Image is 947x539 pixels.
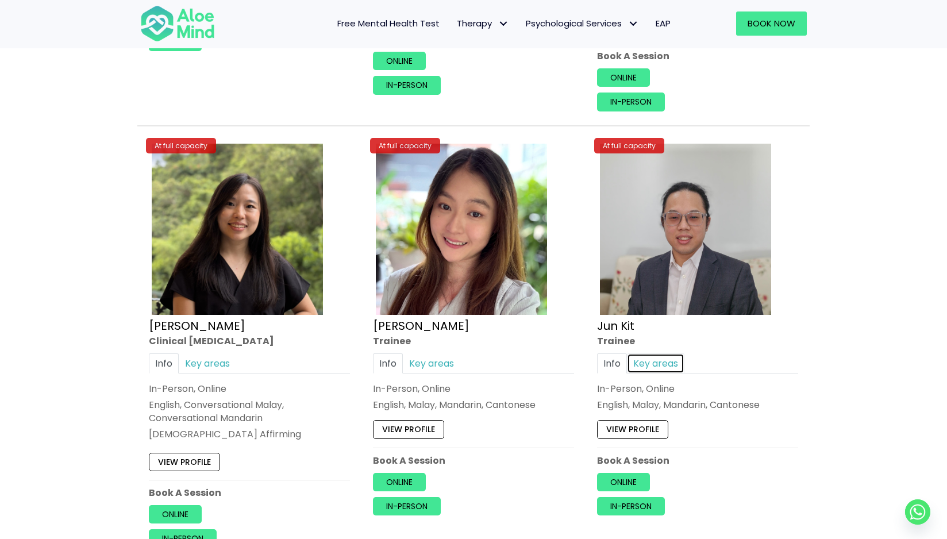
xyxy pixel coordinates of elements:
[597,68,650,87] a: Online
[149,486,350,499] p: Book A Session
[376,144,547,315] img: hoong yee trainee
[736,11,807,36] a: Book Now
[597,421,668,439] a: View profile
[373,421,444,439] a: View profile
[597,398,798,411] p: English, Malay, Mandarin, Cantonese
[457,17,509,29] span: Therapy
[373,382,574,395] div: In-Person, Online
[597,334,798,348] div: Trainee
[597,353,627,374] a: Info
[495,16,511,32] span: Therapy: submenu
[149,318,245,334] a: [PERSON_NAME]
[594,138,664,153] div: At full capacity
[373,52,426,70] a: Online
[597,382,798,395] div: In-Person, Online
[373,497,441,515] a: In-person
[647,11,679,36] a: EAP
[905,499,930,525] a: Whatsapp
[597,454,798,467] p: Book A Session
[403,353,460,374] a: Key areas
[597,93,665,111] a: In-person
[230,11,679,36] nav: Menu
[373,334,574,348] div: Trainee
[597,49,798,63] p: Book A Session
[597,318,634,334] a: Jun Kit
[448,11,517,36] a: TherapyTherapy: submenu
[600,144,771,315] img: Jun Kit Trainee
[517,11,647,36] a: Psychological ServicesPsychological Services: submenu
[625,16,641,32] span: Psychological Services: submenu
[149,453,220,471] a: View profile
[149,382,350,395] div: In-Person, Online
[597,497,665,515] a: In-person
[149,334,350,348] div: Clinical [MEDICAL_DATA]
[149,353,179,374] a: Info
[337,17,440,29] span: Free Mental Health Test
[152,144,323,315] img: Hooi ting Clinical Psychologist
[373,473,426,491] a: Online
[179,353,236,374] a: Key areas
[149,506,202,524] a: Online
[526,17,638,29] span: Psychological Services
[373,353,403,374] a: Info
[597,473,650,491] a: Online
[748,17,795,29] span: Book Now
[149,32,202,51] a: Online
[373,76,441,94] a: In-person
[370,138,440,153] div: At full capacity
[373,318,469,334] a: [PERSON_NAME]
[627,353,684,374] a: Key areas
[329,11,448,36] a: Free Mental Health Test
[149,428,350,441] div: [DEMOGRAPHIC_DATA] Affirming
[656,17,671,29] span: EAP
[373,454,574,467] p: Book A Session
[373,398,574,411] p: English, Malay, Mandarin, Cantonese
[149,398,350,425] p: English, Conversational Malay, Conversational Mandarin
[146,138,216,153] div: At full capacity
[140,5,215,43] img: Aloe mind Logo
